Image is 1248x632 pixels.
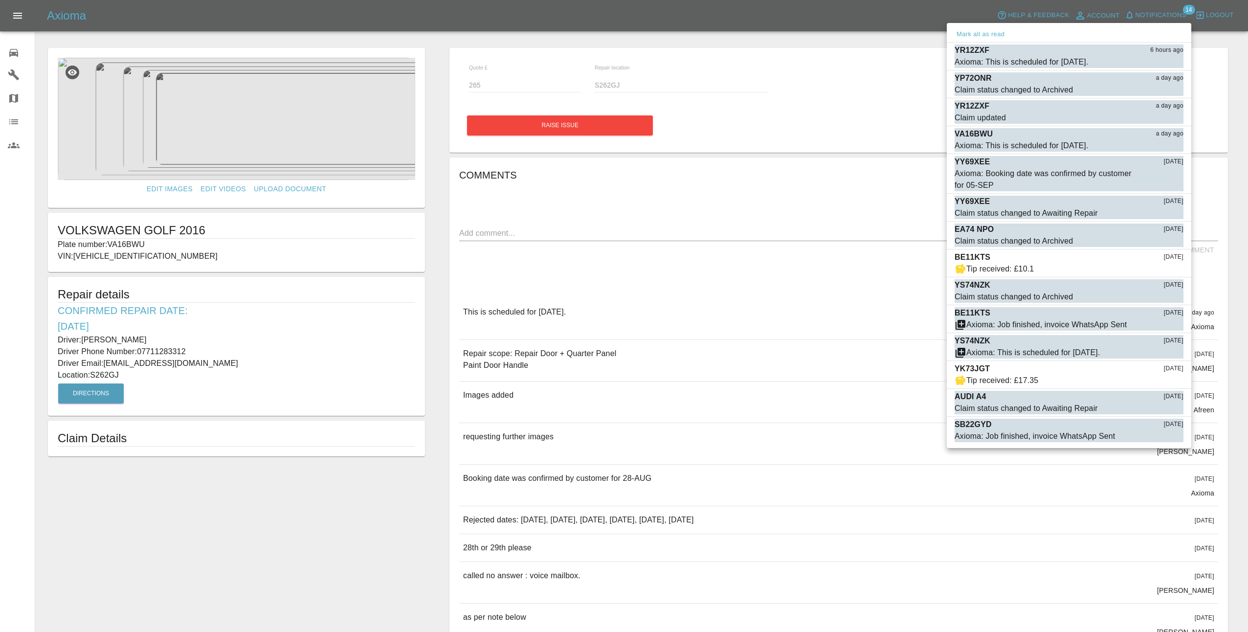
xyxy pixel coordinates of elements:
[955,56,1089,68] div: Axioma: This is scheduled for [DATE].
[955,168,1135,191] div: Axioma: Booking date was confirmed by customer for 05-SEP
[955,207,1098,219] div: Claim status changed to Awaiting Repair
[966,375,1038,386] div: Tip received: £17.35
[1156,129,1183,139] span: a day ago
[955,156,990,168] p: YY69XEE
[955,251,990,263] p: BE11KTS
[955,403,1098,414] div: Claim status changed to Awaiting Repair
[1164,157,1183,167] span: [DATE]
[1164,197,1183,206] span: [DATE]
[955,196,990,207] p: YY69XEE
[1164,225,1183,234] span: [DATE]
[1164,308,1183,318] span: [DATE]
[1164,336,1183,346] span: [DATE]
[955,72,992,84] p: YP72ONR
[1164,392,1183,402] span: [DATE]
[955,279,990,291] p: YS74NZK
[1164,252,1183,262] span: [DATE]
[955,224,994,235] p: EA74 NPO
[955,235,1073,247] div: Claim status changed to Archived
[955,128,993,140] p: VA16BWU
[966,319,1127,331] div: Axioma: Job finished, invoice WhatsApp Sent
[955,363,990,375] p: YK73JGT
[955,419,992,430] p: SB22GYD
[955,307,990,319] p: BE11KTS
[955,335,990,347] p: YS74NZK
[1164,280,1183,290] span: [DATE]
[955,45,989,56] p: YR12ZXF
[955,430,1115,442] div: Axioma: Job finished, invoice WhatsApp Sent
[955,140,1089,152] div: Axioma: This is scheduled for [DATE].
[955,112,1006,124] div: Claim updated
[966,347,1100,359] div: Axioma: This is scheduled for [DATE].
[955,84,1073,96] div: Claim status changed to Archived
[955,29,1006,40] button: Mark all as read
[955,100,989,112] p: YR12ZXF
[1150,45,1183,55] span: 6 hours ago
[955,391,986,403] p: AUDI A4
[1164,420,1183,429] span: [DATE]
[1156,101,1183,111] span: a day ago
[966,263,1034,275] div: Tip received: £10.1
[1164,364,1183,374] span: [DATE]
[1156,73,1183,83] span: a day ago
[955,291,1073,303] div: Claim status changed to Archived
